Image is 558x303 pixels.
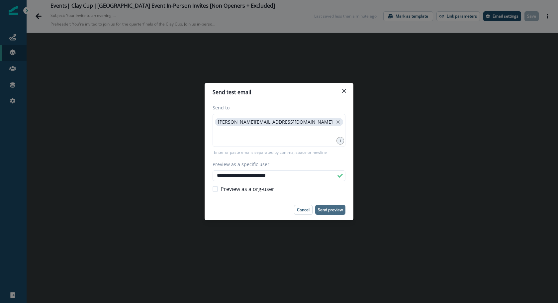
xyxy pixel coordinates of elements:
[335,119,341,125] button: close
[213,161,341,168] label: Preview as a specific user
[218,119,333,125] p: [PERSON_NAME][EMAIL_ADDRESS][DOMAIN_NAME]
[213,88,251,96] p: Send test email
[318,208,343,212] p: Send preview
[297,208,310,212] p: Cancel
[294,205,313,215] button: Cancel
[221,185,274,193] span: Preview as a org-user
[339,86,349,96] button: Close
[213,104,341,111] label: Send to
[315,205,345,215] button: Send preview
[213,150,328,155] p: Enter or paste emails separated by comma, space or newline
[336,137,344,145] div: 1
